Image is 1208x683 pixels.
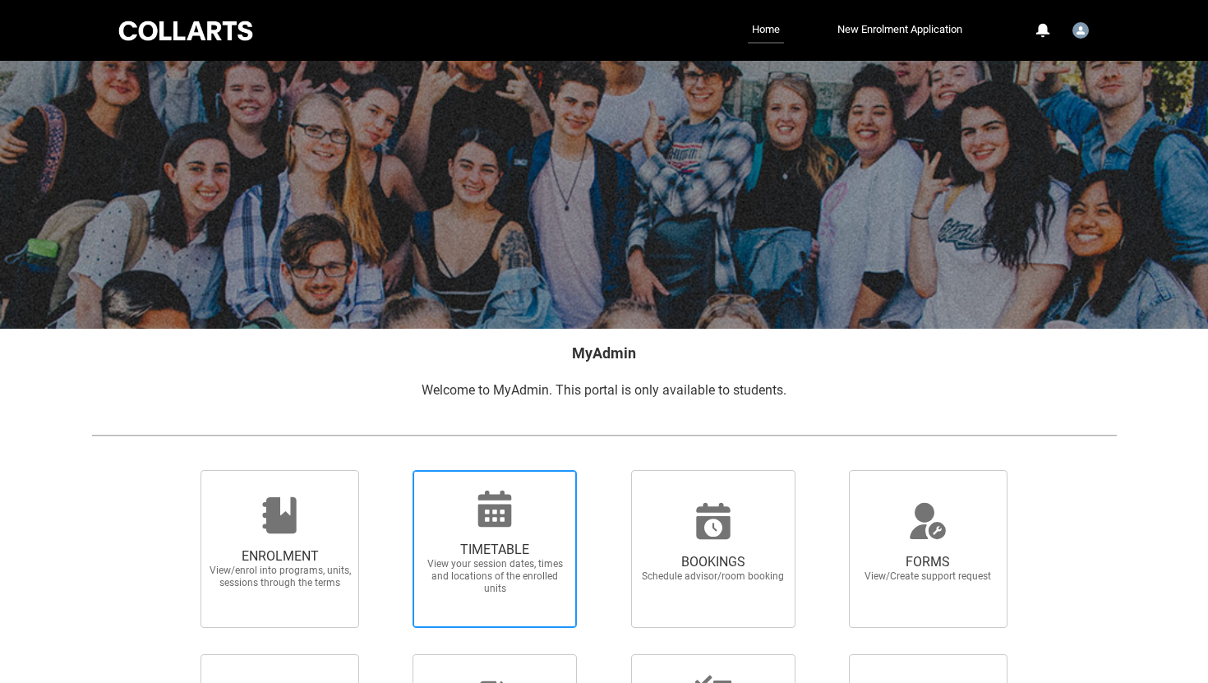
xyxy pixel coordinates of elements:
span: ENROLMENT [208,548,353,565]
a: Home [748,17,784,44]
span: View/enrol into programs, units, sessions through the terms [208,565,353,589]
span: TIMETABLE [422,542,567,558]
span: View/Create support request [855,570,1000,583]
button: User Profile Student.bfranzm.20230060 [1068,16,1093,42]
span: Schedule advisor/room booking [641,570,786,583]
span: FORMS [855,554,1000,570]
img: Student.bfranzm.20230060 [1072,22,1089,39]
a: New Enrolment Application [833,17,966,42]
span: View your session dates, times and locations of the enrolled units [422,558,567,595]
h2: MyAdmin [91,342,1117,364]
span: BOOKINGS [641,554,786,570]
span: Welcome to MyAdmin. This portal is only available to students. [422,382,786,398]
